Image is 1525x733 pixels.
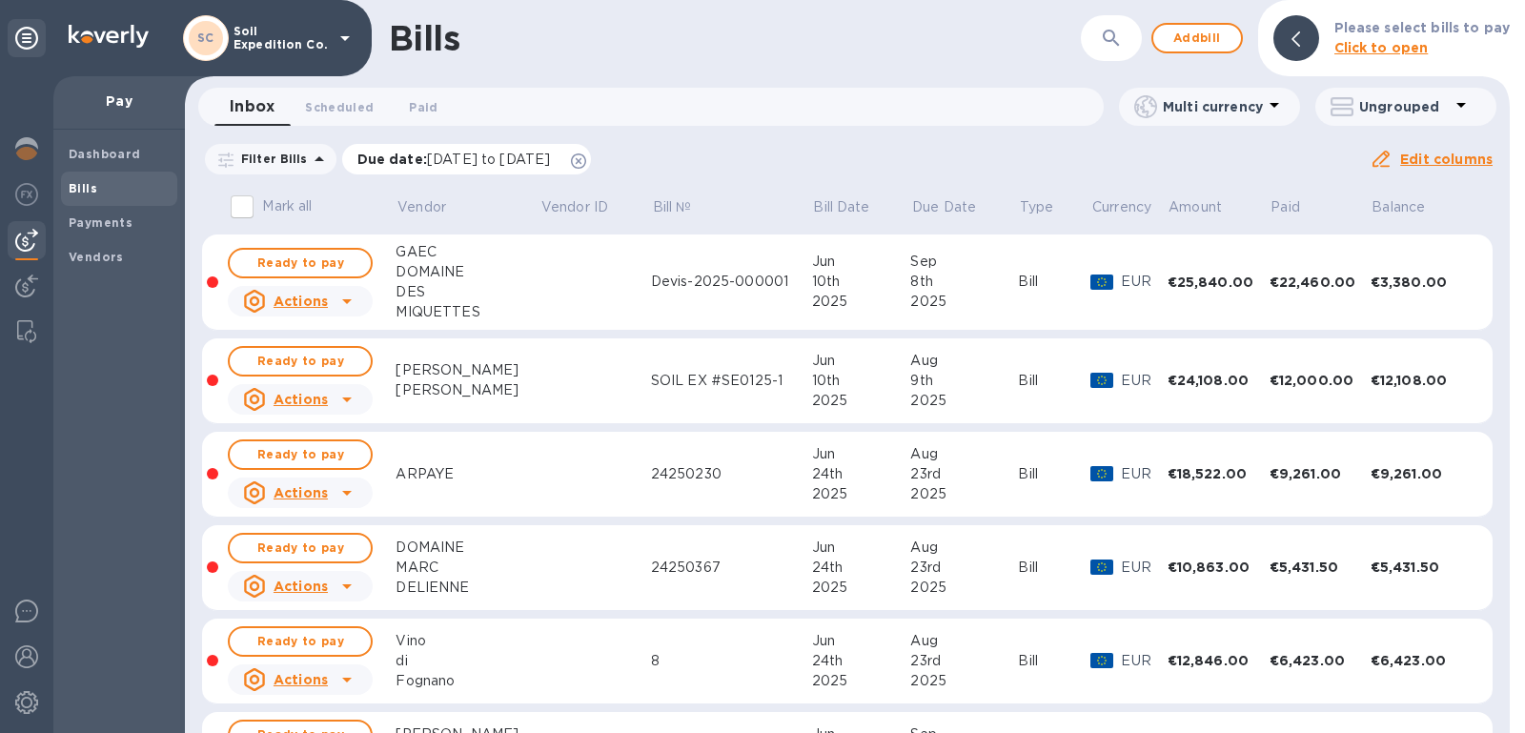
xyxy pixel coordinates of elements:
div: Unpin categories [8,19,46,57]
span: Bill № [653,197,717,217]
div: Jun [812,631,911,651]
p: EUR [1121,464,1167,484]
div: €3,380.00 [1371,273,1475,292]
div: 23rd [910,651,1018,671]
p: Due Date [912,197,976,217]
span: Bill Date [813,197,894,217]
button: Ready to pay [228,439,373,470]
div: €12,108.00 [1371,371,1475,390]
p: EUR [1121,272,1167,292]
div: Bill [1018,371,1090,391]
div: Bill [1018,558,1090,578]
div: €6,423.00 [1371,651,1475,670]
span: Ready to pay [245,252,356,275]
div: 24250367 [651,558,812,578]
div: 24th [812,464,911,484]
div: [PERSON_NAME] [396,380,539,400]
span: Vendor ID [541,197,633,217]
p: Ungrouped [1359,97,1450,116]
button: Ready to pay [228,626,373,657]
span: Paid [409,97,437,117]
span: Ready to pay [245,630,356,653]
div: MIQUETTES [396,302,539,322]
p: Pay [69,92,170,111]
div: Vino [396,631,539,651]
div: 2025 [910,391,1018,411]
div: 23rd [910,464,1018,484]
span: [DATE] to [DATE] [427,152,550,167]
b: Vendors [69,250,124,264]
button: Ready to pay [228,248,373,278]
div: €9,261.00 [1371,464,1475,483]
div: €5,431.50 [1371,558,1475,577]
button: Addbill [1151,23,1243,53]
p: Due date : [357,150,560,169]
u: Actions [274,392,328,407]
b: Click to open [1334,40,1429,55]
span: Add bill [1169,27,1226,50]
div: €22,460.00 [1270,273,1371,292]
b: SC [197,31,214,45]
div: 2025 [812,292,911,312]
p: Soil Expedition Co. [234,25,329,51]
div: [PERSON_NAME] [396,360,539,380]
p: Currency [1092,197,1151,217]
u: Actions [274,485,328,500]
div: 23rd [910,558,1018,578]
b: Please select bills to pay [1334,20,1510,35]
div: 10th [812,272,911,292]
b: Dashboard [69,147,141,161]
div: Bill [1018,464,1090,484]
span: Type [1020,197,1079,217]
img: Logo [69,25,149,48]
span: Amount [1169,197,1247,217]
span: Vendor [397,197,471,217]
u: Edit columns [1400,152,1493,167]
div: 8 [651,651,812,671]
div: Jun [812,252,911,272]
div: €12,000.00 [1270,371,1371,390]
button: Ready to pay [228,346,373,377]
p: EUR [1121,558,1167,578]
p: Multi currency [1163,97,1263,116]
div: 2025 [812,671,911,691]
span: Due Date [912,197,1001,217]
div: 2025 [910,671,1018,691]
p: EUR [1121,371,1167,391]
p: EUR [1121,651,1167,671]
div: 2025 [910,578,1018,598]
div: €9,261.00 [1270,464,1371,483]
span: Ready to pay [245,350,356,373]
div: Aug [910,444,1018,464]
div: Devis-2025-000001 [651,272,812,292]
p: Bill № [653,197,692,217]
b: Payments [69,215,132,230]
div: €18,522.00 [1168,464,1270,483]
div: Aug [910,538,1018,558]
span: Inbox [230,93,274,120]
p: Vendor ID [541,197,608,217]
u: Actions [274,579,328,594]
div: €10,863.00 [1168,558,1270,577]
div: Due date:[DATE] to [DATE] [342,144,592,174]
div: Bill [1018,651,1090,671]
div: Jun [812,538,911,558]
div: ARPAYE [396,464,539,484]
p: Amount [1169,197,1222,217]
div: 24th [812,558,911,578]
p: Type [1020,197,1054,217]
div: Jun [812,351,911,371]
span: Ready to pay [245,537,356,560]
b: Bills [69,181,97,195]
div: Aug [910,631,1018,651]
div: 24250230 [651,464,812,484]
div: 2025 [812,484,911,504]
div: 8th [910,272,1018,292]
div: Jun [812,444,911,464]
div: Fognano [396,671,539,691]
div: 2025 [910,292,1018,312]
span: Balance [1372,197,1450,217]
p: Paid [1271,197,1300,217]
div: DOMAINE [396,262,539,282]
